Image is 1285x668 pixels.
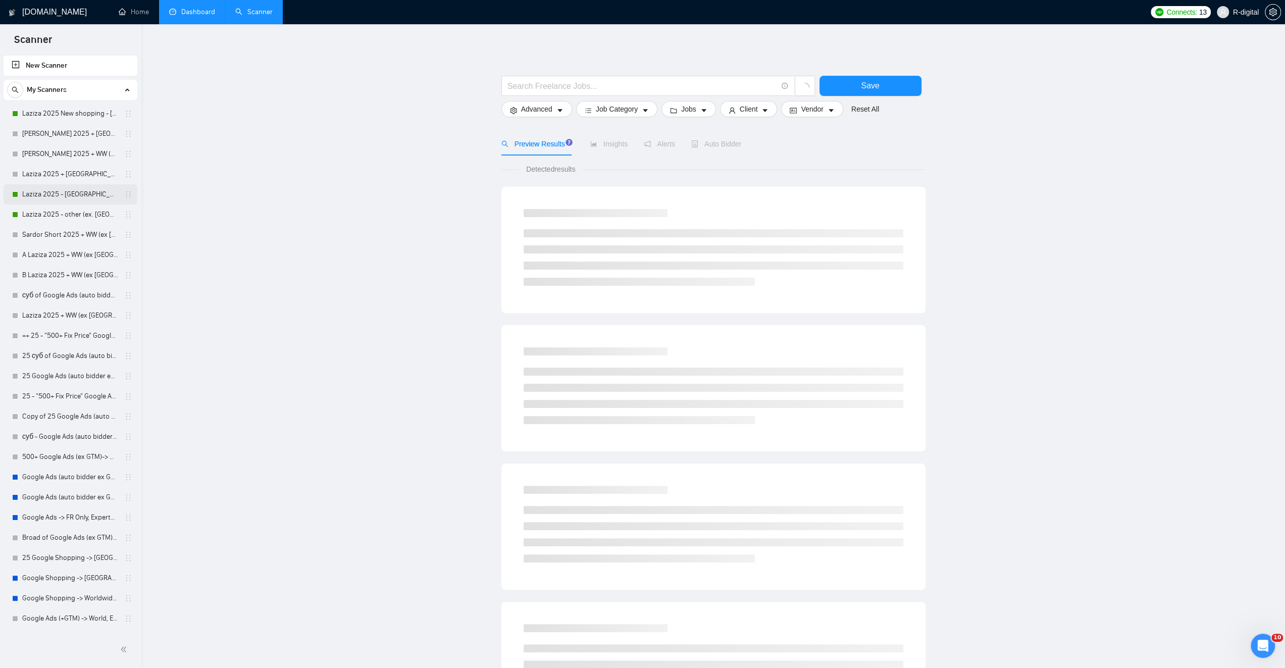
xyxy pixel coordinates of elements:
[585,107,592,114] span: bars
[124,251,132,259] span: holder
[124,130,132,138] span: holder
[124,433,132,441] span: holder
[740,104,758,115] span: Client
[22,124,118,144] a: [PERSON_NAME] 2025 + [GEOGRAPHIC_DATA], [GEOGRAPHIC_DATA], [GEOGRAPHIC_DATA]
[8,86,23,93] span: search
[22,285,118,305] a: суб of Google Ads (auto bidder ex GTM) -> [GEOGRAPHIC_DATA], Expert&Intermediate, H - $25, F -$30...
[1265,4,1281,20] button: setting
[22,467,118,487] a: Google Ads (auto bidder ex GTM) -> [GEOGRAPHIC_DATA], Expert&Intermediate, H - $25, F -$300, 4.5 ...
[691,140,741,148] span: Auto Bidder
[7,82,23,98] button: search
[124,493,132,501] span: holder
[124,332,132,340] span: holder
[1155,8,1163,16] img: upwork-logo.png
[576,101,657,117] button: barsJob Categorycaret-down
[120,644,130,654] span: double-left
[501,101,572,117] button: settingAdvancedcaret-down
[1166,7,1197,18] span: Connects:
[124,211,132,219] span: holder
[851,104,879,115] a: Reset All
[501,140,508,147] span: search
[22,245,118,265] a: A Laziza 2025 + WW (ex [GEOGRAPHIC_DATA], [GEOGRAPHIC_DATA], [GEOGRAPHIC_DATA])
[22,346,118,366] a: 25 суб of Google Ads (auto bidder ex GTM) -> [GEOGRAPHIC_DATA], Expert&Intermediate, H - $25, F -...
[519,164,582,175] span: Detected results
[22,406,118,427] a: Copy of 25 Google Ads (auto bidder ex GTM) -> [GEOGRAPHIC_DATA], Expert&Intermediate, H - $25, F ...
[590,140,597,147] span: area-chart
[22,447,118,467] a: 500+ Google Ads (ex GTM)-> Worldwide, Expert&Intermediate, H - $25, F -$300, 4.5 stars
[1251,634,1275,658] iframe: Intercom live chat
[124,231,132,239] span: holder
[781,101,843,117] button: idcardVendorcaret-down
[119,8,149,16] a: homeHome
[790,107,797,114] span: idcard
[22,326,118,346] a: ++ 25 - "500+ Fix Price" Google Ads (auto bidder ex GTM) -> WW
[9,5,16,21] img: logo
[124,554,132,562] span: holder
[22,386,118,406] a: 25 - "500+ Fix Price" Google Ads (auto bidder ex GTM) -> WW
[124,392,132,400] span: holder
[22,204,118,225] a: Laziza 2025 - other (ex. [GEOGRAPHIC_DATA], [GEOGRAPHIC_DATA], [GEOGRAPHIC_DATA], [GEOGRAPHIC_DATA])
[124,453,132,461] span: holder
[681,104,696,115] span: Jobs
[22,104,118,124] a: Laziza 2025 New shopping - [GEOGRAPHIC_DATA], [GEOGRAPHIC_DATA], [GEOGRAPHIC_DATA], [GEOGRAPHIC_D...
[596,104,638,115] span: Job Category
[124,312,132,320] span: holder
[590,140,628,148] span: Insights
[6,32,60,54] span: Scanner
[235,8,273,16] a: searchScanner
[124,271,132,279] span: holder
[22,305,118,326] a: Laziza 2025 + WW (ex [GEOGRAPHIC_DATA], [GEOGRAPHIC_DATA], [GEOGRAPHIC_DATA])
[507,80,777,92] input: Search Freelance Jobs...
[124,594,132,602] span: holder
[19,39,149,48] p: Message from Mariia, sent 3w ago
[124,170,132,178] span: holder
[691,140,698,147] span: robot
[124,534,132,542] span: holder
[510,107,517,114] span: setting
[22,629,118,649] a: 25 Google Ads (+GTM) -> World, Expert&Intermediate, H - $25, F -$300, 4.5 stars
[1271,634,1283,642] span: 10
[521,104,552,115] span: Advanced
[22,487,118,507] a: Google Ads (auto bidder ex GTM)-> Worldwide, Expert&Intermediate, H - $25, F -$300, 4.5 stars
[22,608,118,629] a: Google Ads (+GTM) -> World, Expert&Intermediate, H - $25, F -$300, 4.5 stars
[22,265,118,285] a: B Laziza 2025 + WW (ex [GEOGRAPHIC_DATA], [GEOGRAPHIC_DATA], [GEOGRAPHIC_DATA])
[556,107,563,114] span: caret-down
[12,56,129,76] a: New Scanner
[124,352,132,360] span: holder
[782,83,788,89] span: info-circle
[22,568,118,588] a: Google Shopping -> [GEOGRAPHIC_DATA], [GEOGRAPHIC_DATA], [GEOGRAPHIC_DATA], [GEOGRAPHIC_DATA], [G...
[124,291,132,299] span: holder
[761,107,768,114] span: caret-down
[124,614,132,623] span: holder
[661,101,716,117] button: folderJobscaret-down
[800,83,809,92] span: loading
[22,184,118,204] a: Laziza 2025 - [GEOGRAPHIC_DATA]
[670,107,677,114] span: folder
[169,8,215,16] a: dashboardDashboard
[828,107,835,114] span: caret-down
[124,574,132,582] span: holder
[700,107,707,114] span: caret-down
[22,588,118,608] a: Google Shopping -> Worldwide, Expert&Intermediate, H - $25, F -$300, 4.5 stars
[565,138,574,146] div: Tooltip anchor
[22,507,118,528] a: Google Ads -> FR Only, Expert&Intermediate, H - $25, F -$300, 4.5 stars
[729,107,736,114] span: user
[22,528,118,548] a: Broad of Google Ads (ex GTM)-> WW, Expert&Intermediate, H - $25, F -$350, 4.5 stars
[819,76,921,96] button: Save
[124,372,132,380] span: holder
[22,366,118,386] a: 25 Google Ads (auto bidder ex GTM) -> [GEOGRAPHIC_DATA], Expert&Intermediate, H - $25, F -$300, 4...
[22,225,118,245] a: Sardor Short 2025 + WW (ex [GEOGRAPHIC_DATA], [GEOGRAPHIC_DATA], [GEOGRAPHIC_DATA])
[124,150,132,158] span: holder
[861,79,879,92] span: Save
[124,513,132,522] span: holder
[1265,8,1281,16] a: setting
[124,190,132,198] span: holder
[124,473,132,481] span: holder
[501,140,574,148] span: Preview Results
[124,413,132,421] span: holder
[720,101,778,117] button: userClientcaret-down
[27,80,67,100] span: My Scanners
[22,144,118,164] a: [PERSON_NAME] 2025 + WW (ex [GEOGRAPHIC_DATA], [GEOGRAPHIC_DATA], [GEOGRAPHIC_DATA])
[22,427,118,447] a: суб - Google Ads (auto bidder ex GTM)-> Worldwide, Expert&Intermediate, H - $25, F -$300, 4.5 stars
